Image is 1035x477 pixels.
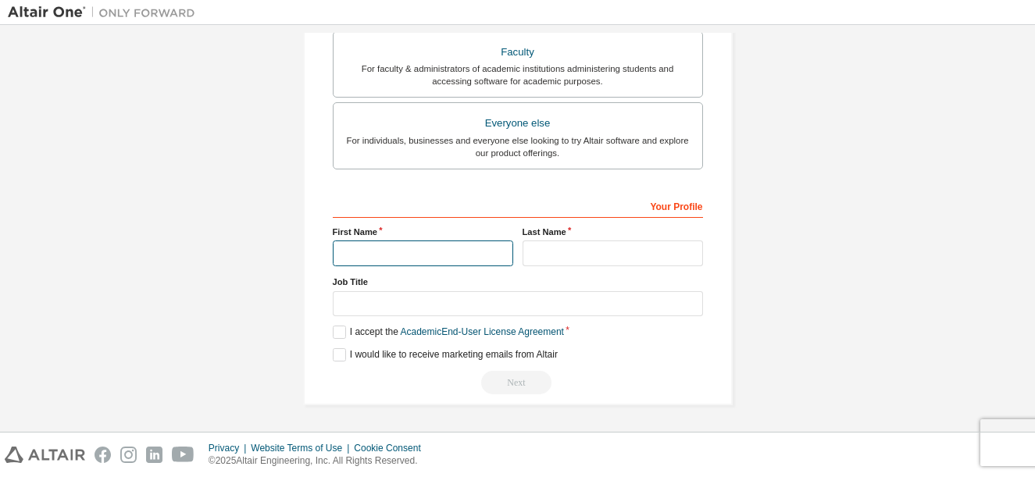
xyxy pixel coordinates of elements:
img: instagram.svg [120,447,137,463]
img: Altair One [8,5,203,20]
label: I accept the [333,326,564,339]
img: linkedin.svg [146,447,162,463]
label: Job Title [333,276,703,288]
div: Cookie Consent [354,442,430,454]
div: Website Terms of Use [251,442,354,454]
div: For individuals, businesses and everyone else looking to try Altair software and explore our prod... [343,134,693,159]
label: I would like to receive marketing emails from Altair [333,348,558,361]
div: Read and acccept EULA to continue [333,371,703,394]
div: Faculty [343,41,693,63]
img: altair_logo.svg [5,447,85,463]
div: Everyone else [343,112,693,134]
img: facebook.svg [95,447,111,463]
label: Last Name [523,226,703,238]
div: For faculty & administrators of academic institutions administering students and accessing softwa... [343,62,693,87]
div: Privacy [209,442,251,454]
a: Academic End-User License Agreement [401,326,564,337]
img: youtube.svg [172,447,195,463]
p: © 2025 Altair Engineering, Inc. All Rights Reserved. [209,454,430,468]
label: First Name [333,226,513,238]
div: Your Profile [333,193,703,218]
